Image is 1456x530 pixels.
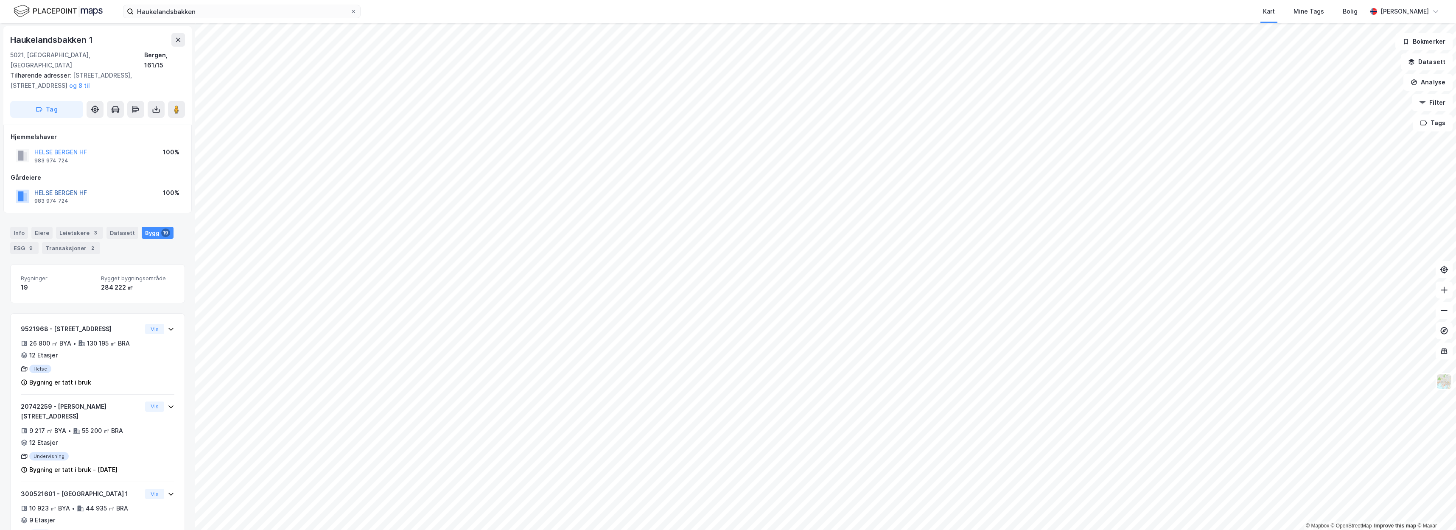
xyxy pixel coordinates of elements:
div: 44 935 ㎡ BRA [86,503,128,513]
button: Tags [1413,114,1453,131]
div: 5021, [GEOGRAPHIC_DATA], [GEOGRAPHIC_DATA] [10,50,144,70]
span: Tilhørende adresser: [10,72,73,79]
div: Kontrollprogram for chat [1414,489,1456,530]
div: 983 974 724 [34,157,68,164]
div: • [72,505,75,512]
div: Bygning er tatt i bruk [29,377,91,388]
div: Haukelandsbakken 1 [10,33,94,47]
div: Bolig [1343,6,1358,17]
div: 19 [161,229,170,237]
button: Vis [145,402,164,412]
span: Bygninger [21,275,94,282]
div: Gårdeiere [11,173,185,183]
button: Datasett [1401,53,1453,70]
div: ESG [10,242,39,254]
div: 20742259 - [PERSON_NAME][STREET_ADDRESS] [21,402,142,422]
iframe: Chat Widget [1414,489,1456,530]
div: Leietakere [56,227,103,239]
img: Z [1436,374,1452,390]
div: 9 217 ㎡ BYA [29,426,66,436]
div: 9 [27,244,35,252]
div: Transaksjoner [42,242,100,254]
span: Bygget bygningsområde [101,275,174,282]
div: [STREET_ADDRESS], [STREET_ADDRESS] [10,70,178,91]
div: 19 [21,282,94,293]
div: 9 Etasjer [29,515,55,525]
div: 300521601 - [GEOGRAPHIC_DATA] 1 [21,489,142,499]
div: Bergen, 161/15 [144,50,185,70]
div: 12 Etasjer [29,350,58,360]
img: logo.f888ab2527a4732fd821a326f86c7f29.svg [14,4,103,19]
div: 983 974 724 [34,198,68,204]
a: OpenStreetMap [1331,523,1372,529]
div: Bygg [142,227,174,239]
div: 9521968 - [STREET_ADDRESS] [21,324,142,334]
div: 100% [163,188,179,198]
div: Bygning er tatt i bruk - [DATE] [29,465,118,475]
div: 3 [91,229,100,237]
div: Kart [1263,6,1275,17]
div: 100% [163,147,179,157]
button: Tag [10,101,83,118]
button: Vis [145,489,164,499]
div: Hjemmelshaver [11,132,185,142]
button: Analyse [1403,74,1453,91]
div: Eiere [31,227,53,239]
div: Info [10,227,28,239]
div: 130 195 ㎡ BRA [87,338,130,349]
div: • [68,427,71,434]
div: 10 923 ㎡ BYA [29,503,70,513]
button: Filter [1412,94,1453,111]
div: 284 222 ㎡ [101,282,174,293]
div: 2 [88,244,97,252]
div: 26 800 ㎡ BYA [29,338,71,349]
div: 55 200 ㎡ BRA [82,426,123,436]
div: 12 Etasjer [29,438,58,448]
div: [PERSON_NAME] [1380,6,1429,17]
div: Mine Tags [1294,6,1324,17]
a: Improve this map [1374,523,1416,529]
input: Søk på adresse, matrikkel, gårdeiere, leietakere eller personer [134,5,350,18]
div: Datasett [106,227,138,239]
a: Mapbox [1306,523,1329,529]
div: • [73,340,76,347]
button: Bokmerker [1395,33,1453,50]
button: Vis [145,324,164,334]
